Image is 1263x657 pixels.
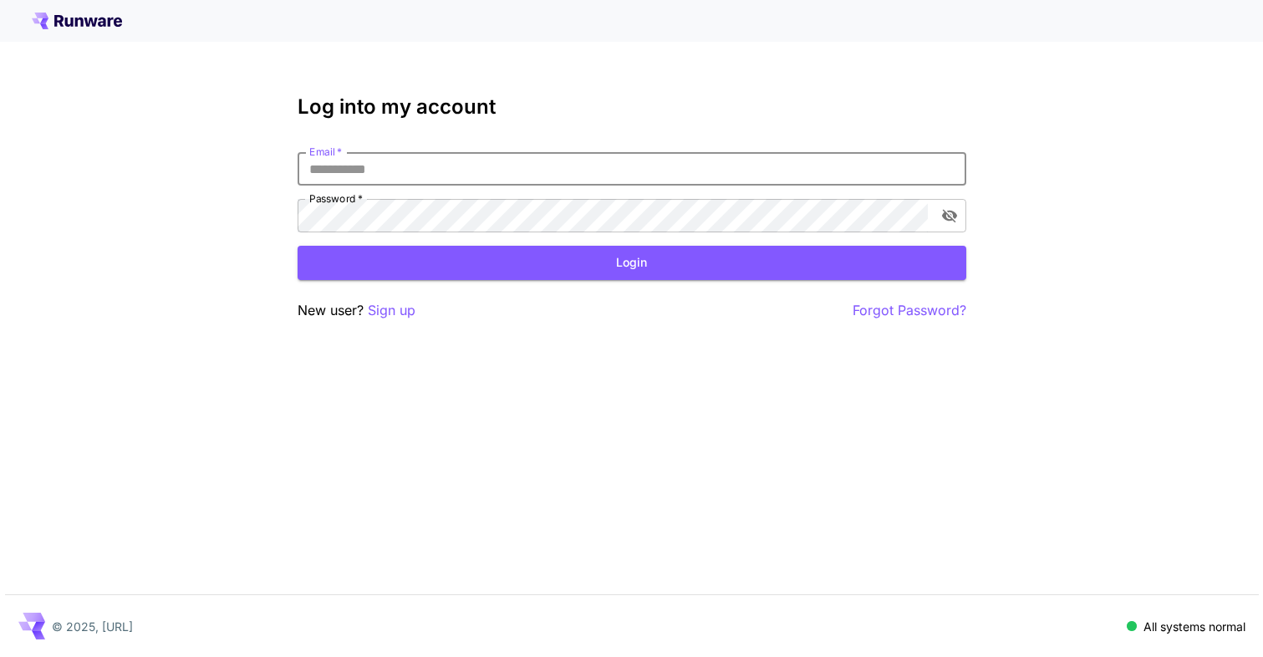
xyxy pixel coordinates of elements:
label: Email [309,145,342,159]
p: All systems normal [1143,618,1245,635]
p: New user? [298,300,415,321]
p: © 2025, [URL] [52,618,133,635]
h3: Log into my account [298,95,966,119]
label: Password [309,191,363,206]
button: Sign up [368,300,415,321]
button: Forgot Password? [853,300,966,321]
button: Login [298,246,966,280]
button: toggle password visibility [935,201,965,231]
